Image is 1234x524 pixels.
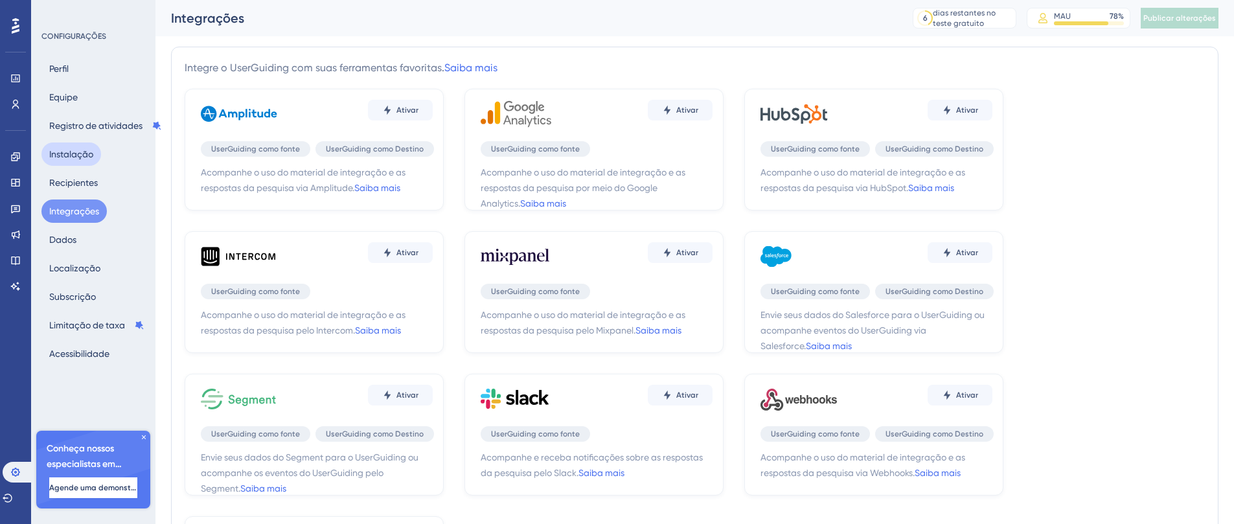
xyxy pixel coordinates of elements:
font: UserGuiding como fonte [211,287,300,296]
font: 78 [1110,12,1118,21]
a: Saiba mais [240,483,286,494]
font: Acompanhe o uso do material de integração e as respostas da pesquisa pelo Mixpanel. [481,310,685,336]
font: Acompanhe o uso do material de integração e as respostas da pesquisa pelo Intercom. [201,310,406,336]
font: UserGuiding como fonte [771,429,860,439]
font: Acompanhe o uso do material de integração e as respostas da pesquisa via Amplitude. [201,167,406,193]
font: MAU [1054,12,1071,21]
button: Ativar [648,100,713,120]
font: Integrações [49,206,99,216]
font: Equipe [49,92,78,102]
font: UserGuiding como fonte [771,144,860,154]
button: Publicar alterações [1141,8,1218,28]
button: Perfil [41,57,76,80]
a: Saiba mais [908,183,954,193]
button: Equipe [41,85,86,109]
font: Publicar alterações [1143,14,1216,23]
button: Ativar [368,385,433,405]
font: % [1118,12,1124,21]
font: Ativar [396,106,418,115]
font: Recipientes [49,177,98,188]
button: Integrações [41,199,107,223]
font: UserGuiding como fonte [491,287,580,296]
font: Integre o UserGuiding com suas ferramentas favoritas. [185,62,444,74]
button: Registro de atividades [41,114,170,137]
font: Ativar [396,248,418,257]
a: Saiba mais [635,325,681,336]
font: Ativar [956,248,978,257]
button: Ativar [368,100,433,120]
button: Agende uma demonstração [49,477,137,498]
font: UserGuiding como Destino [886,287,983,296]
font: CONFIGURAÇÕES [41,32,106,41]
font: UserGuiding como fonte [491,144,580,154]
button: Ativar [368,242,433,263]
font: Acompanhe o uso do material de integração e as respostas da pesquisa por meio do Google Analytics. [481,167,685,209]
button: Recipientes [41,171,106,194]
button: Dados [41,228,84,251]
button: Ativar [928,100,992,120]
font: Instalação [49,149,93,159]
button: Ativar [648,385,713,405]
font: Acompanhe o uso do material de integração e as respostas da pesquisa via Webhooks. [760,452,965,478]
font: UserGuiding como Destino [326,429,424,439]
font: Ativar [956,106,978,115]
button: Ativar [648,242,713,263]
button: Instalação [41,142,101,166]
font: Envie seus dados do Segment para o UserGuiding ou acompanhe os eventos do UserGuiding pelo Segment. [201,452,418,494]
font: Ativar [956,391,978,400]
font: Envie seus dados do Salesforce para o UserGuiding ou acompanhe eventos do UserGuiding via Salesfo... [760,310,985,351]
font: Registro de atividades [49,120,143,131]
button: Localização [41,256,108,280]
a: Saiba mais [444,62,497,74]
button: Ativar [928,242,992,263]
font: Ativar [676,248,698,257]
font: UserGuiding como fonte [771,287,860,296]
font: UserGuiding como Destino [326,144,424,154]
a: Saiba mais [354,183,400,193]
font: Integrações [171,10,244,26]
font: Localização [49,263,100,273]
font: 6 [923,14,928,23]
font: UserGuiding como Destino [886,144,983,154]
font: Agende uma demonstração [49,483,153,492]
font: Ativar [396,391,418,400]
font: Perfil [49,63,69,74]
font: UserGuiding como fonte [491,429,580,439]
font: UserGuiding como fonte [211,429,300,439]
font: Acompanhe e receba notificações sobre as respostas da pesquisa pelo Slack. [481,452,703,478]
font: dias restantes no teste gratuito [933,8,996,28]
a: Saiba mais [520,198,566,209]
font: Acompanhe o uso do material de integração e as respostas da pesquisa via HubSpot. [760,167,965,193]
font: Acessibilidade [49,348,109,359]
a: Saiba mais [915,468,961,478]
button: Limitação de taxa [41,313,152,337]
font: Conheça nossos especialistas em integração 🎧 [47,443,122,485]
a: Saiba mais [578,468,624,478]
font: UserGuiding como Destino [886,429,983,439]
font: Limitação de taxa [49,320,125,330]
a: Saiba mais [806,341,852,351]
button: Ativar [928,385,992,405]
button: Subscrição [41,285,104,308]
font: Ativar [676,106,698,115]
button: Acessibilidade [41,342,117,365]
font: UserGuiding como fonte [211,144,300,154]
a: Saiba mais [355,325,401,336]
font: Ativar [676,391,698,400]
font: Dados [49,234,76,245]
font: Subscrição [49,291,96,302]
